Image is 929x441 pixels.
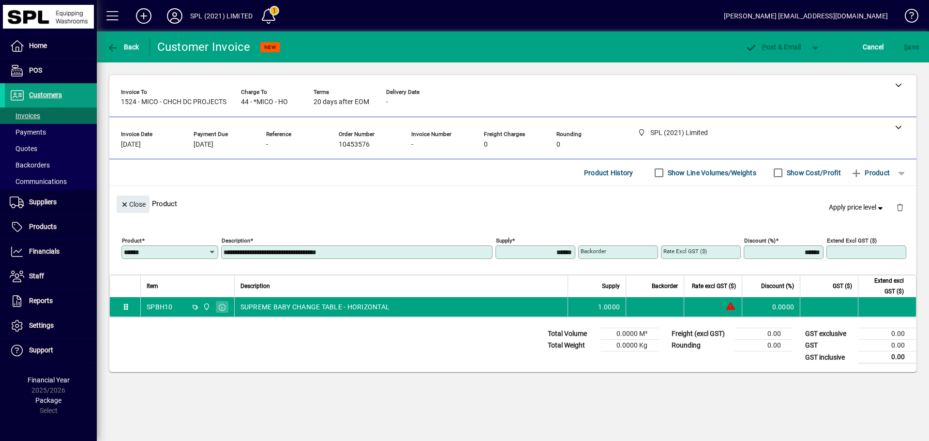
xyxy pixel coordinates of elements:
span: Reports [29,297,53,304]
span: 1.0000 [598,302,620,312]
span: - [266,141,268,149]
app-page-header-button: Delete [888,203,912,212]
span: P [762,43,766,51]
span: S [904,43,908,51]
span: Close [120,197,146,213]
td: 0.00 [858,328,916,340]
button: Post & Email [740,38,806,56]
span: [DATE] [121,141,141,149]
a: Communications [5,173,97,190]
span: SPL (2021) Limited [200,302,211,312]
button: Delete [888,196,912,219]
span: Customers [29,91,62,99]
td: GST [800,340,858,351]
td: Total Volume [543,328,601,340]
span: - [386,98,388,106]
a: Financials [5,240,97,264]
div: [PERSON_NAME] [EMAIL_ADDRESS][DOMAIN_NAME] [724,8,888,24]
span: Extend excl GST ($) [864,275,904,297]
button: Product History [580,164,637,182]
span: Description [240,281,270,291]
span: NEW [264,44,276,50]
span: Financial Year [28,376,70,384]
span: ave [904,39,919,55]
td: 0.00 [858,351,916,364]
span: Backorder [652,281,678,291]
span: Supply [602,281,620,291]
mat-label: Rate excl GST ($) [663,248,707,255]
span: 1524 - MICO - CHCH DC PROJECTS [121,98,226,106]
td: Total Weight [543,340,601,351]
a: POS [5,59,97,83]
td: 0.00 [734,340,793,351]
a: Support [5,338,97,363]
a: Invoices [5,107,97,124]
button: Add [128,7,159,25]
span: Backorders [10,161,50,169]
span: 10453576 [339,141,370,149]
button: Save [901,38,921,56]
label: Show Cost/Profit [785,168,841,178]
span: 44 - *MICO - HO [241,98,288,106]
td: Freight (excl GST) [667,328,734,340]
span: Financials [29,247,60,255]
a: Quotes [5,140,97,157]
span: Product [851,165,890,181]
button: Profile [159,7,190,25]
span: Item [147,281,158,291]
button: Product [846,164,895,182]
span: Quotes [10,145,37,152]
span: Products [29,223,57,230]
a: Settings [5,314,97,338]
td: Rounding [667,340,734,351]
span: Communications [10,178,67,185]
mat-label: Extend excl GST ($) [827,237,877,244]
span: Rate excl GST ($) [692,281,736,291]
span: Discount (%) [761,281,794,291]
div: SPBH10 [147,302,173,312]
button: Apply price level [825,199,889,216]
td: 0.0000 Kg [601,340,659,351]
span: ost & Email [745,43,801,51]
span: Staff [29,272,44,280]
span: [DATE] [194,141,213,149]
a: Reports [5,289,97,313]
a: Backorders [5,157,97,173]
span: POS [29,66,42,74]
span: Package [35,396,61,404]
td: 0.0000 M³ [601,328,659,340]
a: Payments [5,124,97,140]
div: SPL (2021) LIMITED [190,8,253,24]
span: SUPREME BABY CHANGE TABLE - HORIZONTAL [240,302,390,312]
mat-label: Product [122,237,142,244]
a: Knowledge Base [898,2,917,33]
span: Payments [10,128,46,136]
app-page-header-button: Back [97,38,150,56]
td: 0.0000 [742,297,800,317]
div: Customer Invoice [157,39,251,55]
button: Back [105,38,142,56]
span: Product History [584,165,633,181]
span: Support [29,346,53,354]
span: Suppliers [29,198,57,206]
button: Cancel [860,38,886,56]
span: Invoices [10,112,40,120]
span: 0 [556,141,560,149]
span: Apply price level [829,202,885,213]
span: Cancel [863,39,884,55]
mat-label: Discount (%) [744,237,776,244]
a: Staff [5,264,97,289]
td: GST inclusive [800,351,858,364]
td: 0.00 [858,340,916,351]
span: - [411,141,413,149]
span: 0 [484,141,488,149]
div: Product [109,186,916,221]
button: Close [117,196,150,213]
span: Back [107,43,139,51]
span: GST ($) [833,281,852,291]
mat-label: Backorder [581,248,606,255]
mat-label: Description [222,237,250,244]
span: Home [29,42,47,49]
td: GST exclusive [800,328,858,340]
span: Settings [29,321,54,329]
